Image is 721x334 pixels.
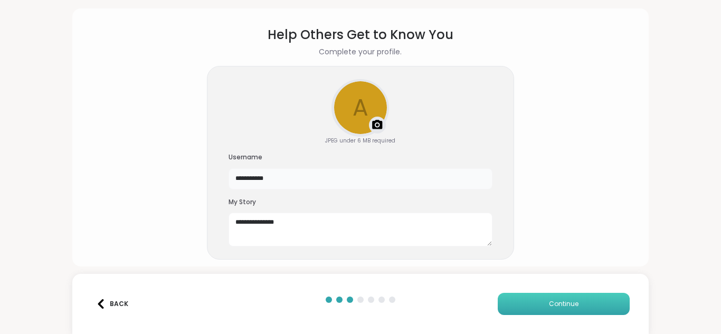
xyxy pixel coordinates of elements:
button: Continue [498,293,630,315]
h2: Complete your profile. [319,46,402,58]
h1: Help Others Get to Know You [268,25,453,44]
div: Back [96,299,128,309]
span: Continue [549,299,578,309]
div: JPEG under 6 MB required [325,137,395,145]
h3: Username [229,153,492,162]
button: Back [91,293,134,315]
h3: My Story [229,198,492,207]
